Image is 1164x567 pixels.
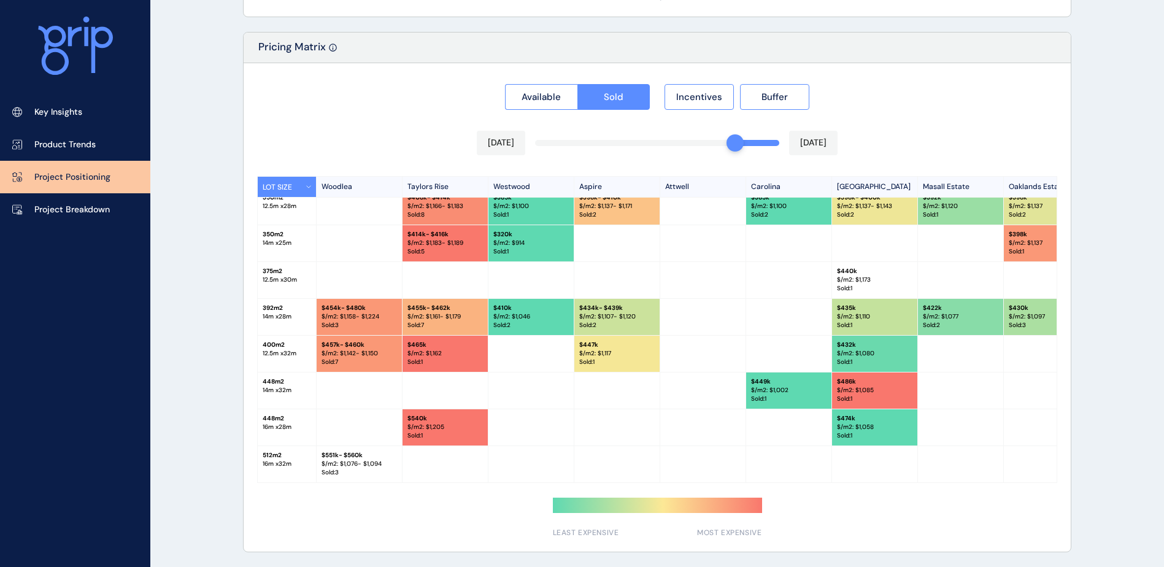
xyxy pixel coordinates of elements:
p: 12.5 m x 30 m [263,276,311,284]
p: $ 486k [837,377,912,386]
p: $ 455k - $462k [407,304,483,312]
p: $ 398k - $400k [837,193,912,202]
p: Sold : 2 [751,210,827,219]
p: $/m2: $ 1,120 [923,202,998,210]
p: $/m2: $ 1,046 [493,312,569,321]
p: $/m2: $ 1,137 [1009,202,1084,210]
p: Sold : 2 [493,321,569,330]
p: 12.5 m x 32 m [263,349,311,358]
p: Project Positioning [34,171,110,183]
p: Sold : 1 [837,431,912,440]
p: Sold : 2 [837,210,912,219]
p: $/m2: $ 1,142 - $1,150 [322,349,397,358]
p: $ 474k [837,414,912,423]
p: Sold : 1 [1009,247,1084,256]
p: $ 551k - $560k [322,451,397,460]
p: $ 465k [407,341,483,349]
p: Sold : 1 [837,358,912,366]
p: [DATE] [800,137,827,149]
p: Sold : 1 [837,321,912,330]
p: $/m2: $ 1,137 [1009,239,1084,247]
p: Sold : 2 [579,321,655,330]
p: 14 m x 25 m [263,239,311,247]
p: Sold : 1 [407,431,483,440]
p: $/m2: $ 1,107 - $1,120 [579,312,655,321]
p: $ 320k [493,230,569,239]
p: $ 414k - $416k [407,230,483,239]
p: $/m2: $ 1,137 - $1,143 [837,202,912,210]
p: $ 447k [579,341,655,349]
p: 12.5 m x 28 m [263,202,311,210]
p: $ 432k [837,341,912,349]
span: Buffer [761,91,788,103]
p: Sold : 2 [579,210,655,219]
button: Incentives [665,84,734,110]
p: $ 457k - $460k [322,341,397,349]
p: $/m2: $ 1,080 [837,349,912,358]
p: $/m2: $ 1,100 [751,202,827,210]
span: LEAST EXPENSIVE [553,528,619,538]
p: Oaklands Estate [1004,177,1090,197]
p: 375 m2 [263,267,311,276]
p: 16 m x 28 m [263,423,311,431]
p: $/m2: $ 1,110 [837,312,912,321]
p: $/m2: $ 1,161 - $1,179 [407,312,483,321]
span: MOST EXPENSIVE [697,528,761,538]
p: $ 422k [923,304,998,312]
p: $ 440k [837,267,912,276]
p: Sold : 1 [837,284,912,293]
p: Aspire [574,177,660,197]
p: $ 398k [1009,193,1084,202]
p: 448 m2 [263,414,311,423]
p: Key Insights [34,106,82,118]
p: Taylors Rise [403,177,488,197]
p: Sold : 1 [407,358,483,366]
p: $ 435k [837,304,912,312]
p: $ 410k [493,304,569,312]
p: Carolina [746,177,832,197]
p: $/m2: $ 1,077 [923,312,998,321]
p: Sold : 5 [407,247,483,256]
p: $/m2: $ 1,137 - $1,171 [579,202,655,210]
p: $ 385k [493,193,569,202]
p: $/m2: $ 1,117 [579,349,655,358]
p: Product Trends [34,139,96,151]
p: $ 540k [407,414,483,423]
p: Sold : 2 [1009,210,1084,219]
button: Sold [577,84,650,110]
p: $/m2: $ 1,162 [407,349,483,358]
p: $ 398k - $410k [579,193,655,202]
p: Sold : 1 [493,247,569,256]
p: $/m2: $ 1,158 - $1,224 [322,312,397,321]
p: 392 m2 [263,304,311,312]
p: $ 385k [751,193,827,202]
p: [GEOGRAPHIC_DATA] [832,177,918,197]
p: Project Breakdown [34,204,110,216]
p: $/m2: $ 1,100 [493,202,569,210]
p: Pricing Matrix [258,40,326,63]
p: $ 430k [1009,304,1084,312]
p: Sold : 7 [322,358,397,366]
p: 14 m x 28 m [263,312,311,321]
button: Available [505,84,577,110]
p: [DATE] [488,137,514,149]
p: $ 449k [751,377,827,386]
p: Sold : 8 [407,210,483,219]
span: Sold [604,91,623,103]
p: Sold : 1 [923,210,998,219]
p: Sold : 7 [407,321,483,330]
p: 350 m2 [263,230,311,239]
p: $/m2: $ 1,085 [837,386,912,395]
p: 400 m2 [263,341,311,349]
p: 14 m x 32 m [263,386,311,395]
p: $/m2: $ 1,097 [1009,312,1084,321]
p: Masall Estate [918,177,1004,197]
p: 448 m2 [263,377,311,386]
p: $ 408k - $414k [407,193,483,202]
p: $ 454k - $480k [322,304,397,312]
p: Sold : 3 [1009,321,1084,330]
p: Sold : 1 [579,358,655,366]
p: $/m2: $ 1,058 [837,423,912,431]
p: 350 m2 [263,193,311,202]
p: $ 398k [1009,230,1084,239]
